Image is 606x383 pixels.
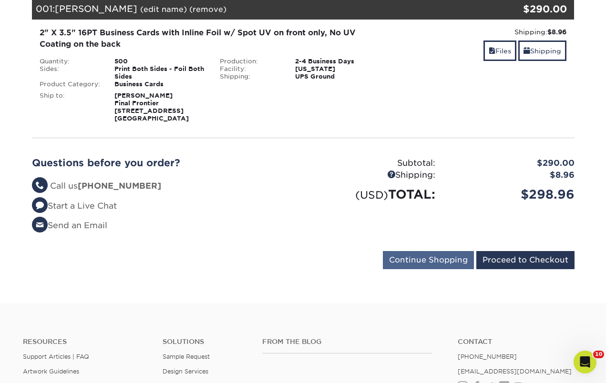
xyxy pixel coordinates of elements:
[78,181,161,191] strong: [PHONE_NUMBER]
[163,353,210,360] a: Sample Request
[32,58,108,65] div: Quantity:
[32,157,296,169] h2: Questions before you order?
[114,92,189,122] strong: [PERSON_NAME] Final Frontier [STREET_ADDRESS] [GEOGRAPHIC_DATA]
[574,351,596,373] iframe: Intercom live chat
[107,81,213,88] div: Business Cards
[213,65,288,73] div: Facility:
[213,58,288,65] div: Production:
[140,5,187,14] a: (edit name)
[32,65,108,81] div: Sides:
[303,169,442,181] div: Shipping:
[189,5,226,14] a: (remove)
[593,351,604,358] span: 10
[518,40,566,61] a: Shipping
[213,73,288,81] div: Shipping:
[32,81,108,88] div: Product Category:
[489,47,495,55] span: files
[40,27,386,50] div: 2" X 3.5" 16PT Business Cards with Inline Foil w/ Spot UV on front only, No UV Coating on the back
[55,3,137,14] span: [PERSON_NAME]
[163,368,208,375] a: Design Services
[107,58,213,65] div: 500
[483,40,516,61] a: Files
[288,65,393,73] div: [US_STATE]
[163,338,248,346] h4: Solutions
[262,338,432,346] h4: From the Blog
[383,251,474,269] input: Continue Shopping
[303,157,442,170] div: Subtotal:
[303,185,442,203] div: TOTAL:
[476,251,575,269] input: Proceed to Checkout
[547,28,566,36] strong: $8.96
[458,338,583,346] a: Contact
[442,169,582,181] div: $8.96
[442,185,582,203] div: $298.96
[458,368,572,375] a: [EMAIL_ADDRESS][DOMAIN_NAME]
[484,2,567,16] div: $290.00
[458,353,517,360] a: [PHONE_NUMBER]
[107,65,213,81] div: Print Both Sides - Foil Both Sides
[401,27,567,37] div: Shipping:
[32,180,296,192] li: Call us
[32,92,108,122] div: Ship to:
[32,201,117,211] a: Start a Live Chat
[288,73,393,81] div: UPS Ground
[355,189,388,201] small: (USD)
[32,221,107,230] a: Send an Email
[524,47,530,55] span: shipping
[442,157,582,170] div: $290.00
[23,338,148,346] h4: Resources
[288,58,393,65] div: 2-4 Business Days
